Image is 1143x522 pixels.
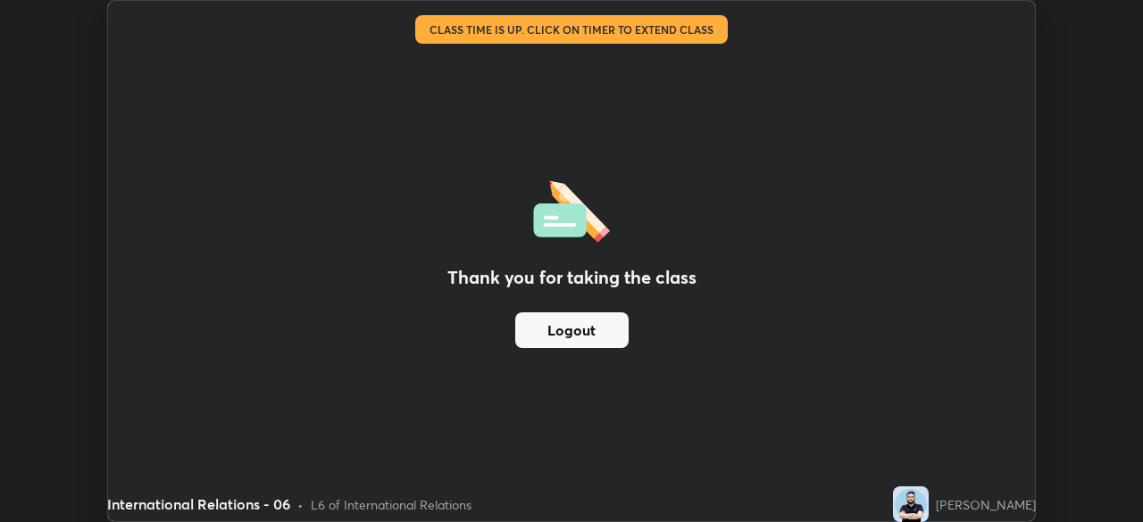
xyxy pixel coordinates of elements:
[107,493,290,515] div: International Relations - 06
[533,175,610,243] img: offlineFeedback.1438e8b3.svg
[447,264,697,291] h2: Thank you for taking the class
[936,495,1036,514] div: [PERSON_NAME]
[297,495,304,514] div: •
[515,312,629,348] button: Logout
[893,486,929,522] img: 8a7944637a4c453e8737046d72cd9e64.jpg
[311,495,471,514] div: L6 of International Relations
